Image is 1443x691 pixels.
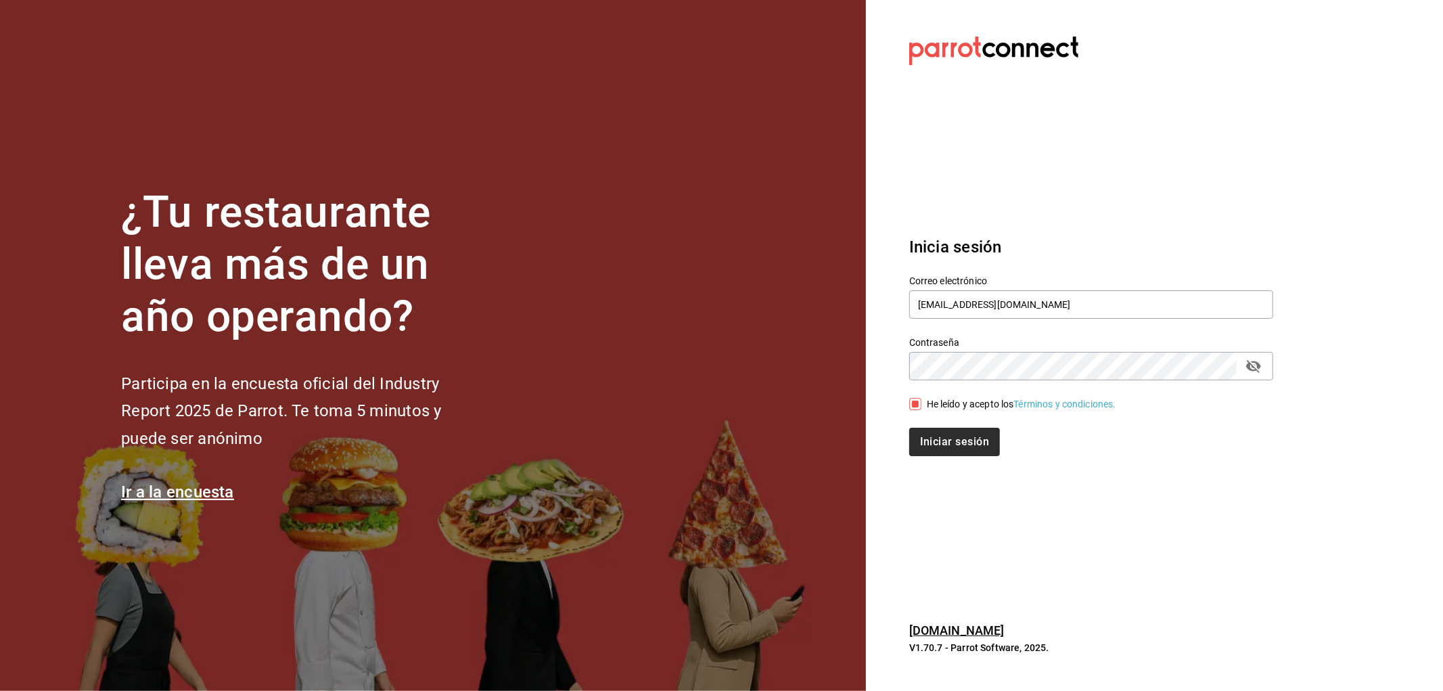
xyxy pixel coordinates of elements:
[121,187,486,342] h1: ¿Tu restaurante lleva más de un año operando?
[909,235,1273,259] h3: Inicia sesión
[909,641,1273,654] p: V1.70.7 - Parrot Software, 2025.
[1014,399,1116,409] a: Términos y condiciones.
[909,338,1273,348] label: Contraseña
[909,277,1273,286] label: Correo electrónico
[927,397,1116,411] div: He leído y acepto los
[121,370,486,453] h2: Participa en la encuesta oficial del Industry Report 2025 de Parrot. Te toma 5 minutos y puede se...
[909,428,1000,456] button: Iniciar sesión
[909,623,1005,638] a: [DOMAIN_NAME]
[1242,355,1265,378] button: passwordField
[121,483,234,501] a: Ir a la encuesta
[909,290,1273,319] input: Ingresa tu correo electrónico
